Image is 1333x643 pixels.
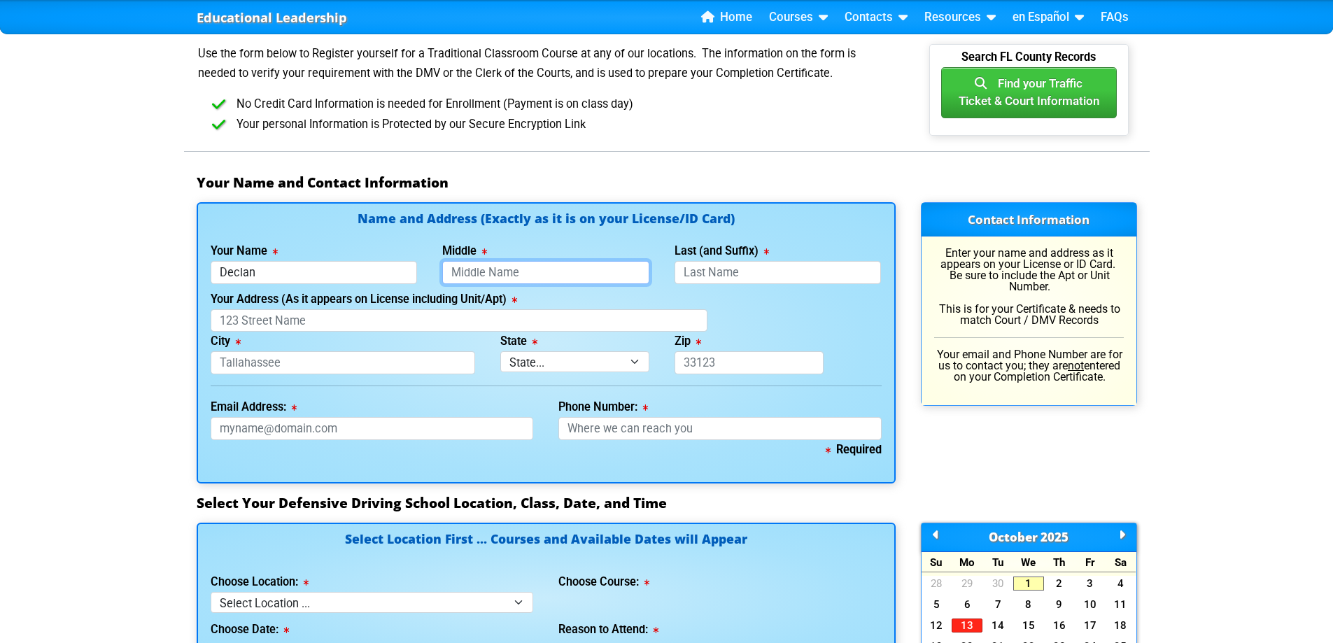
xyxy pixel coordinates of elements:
input: 33123 [675,351,824,374]
a: 14 [982,619,1013,633]
a: 16 [1044,619,1075,633]
b: Required [826,443,882,456]
p: Use the form below to Register yourself for a Traditional Classroom Course at any of our location... [197,44,896,83]
label: City [211,336,241,347]
label: Choose Date: [211,624,289,635]
label: Last (and Suffix) [675,246,769,257]
h3: Your Name and Contact Information [197,174,1137,191]
a: 28 [922,577,952,591]
a: 13 [952,619,982,633]
h4: Select Location First ... Courses and Available Dates will Appear [211,533,882,562]
a: Courses [763,7,833,28]
a: 8 [1013,598,1044,612]
h4: Name and Address (Exactly as it is on your License/ID Card) [211,213,882,225]
div: We [1013,552,1044,572]
label: State [500,336,537,347]
li: Your personal Information is Protected by our Secure Encryption Link [219,115,896,135]
a: 29 [952,577,982,591]
a: 7 [982,598,1013,612]
button: Find your TrafficTicket & Court Information [941,67,1117,118]
div: Sa [1106,552,1136,572]
a: FAQs [1095,7,1134,28]
label: Choose Location: [211,577,309,588]
a: 9 [1044,598,1075,612]
a: 10 [1075,598,1106,612]
a: 2 [1044,577,1075,591]
a: 12 [922,619,952,633]
input: Middle Name [442,261,649,284]
input: Last Name [675,261,882,284]
a: 17 [1075,619,1106,633]
b: Search FL County Records [961,50,1096,75]
a: en Español [1007,7,1089,28]
label: Your Name [211,246,278,257]
label: Middle [442,246,487,257]
a: 5 [922,598,952,612]
div: Fr [1075,552,1106,572]
div: Th [1044,552,1075,572]
p: Enter your name and address as it appears on your License or ID Card. Be sure to include the Apt ... [934,248,1124,326]
span: October [989,529,1038,545]
h3: Contact Information [922,203,1136,236]
span: 2025 [1041,529,1068,545]
input: Tallahassee [211,351,476,374]
a: Home [696,7,758,28]
a: 18 [1106,619,1136,633]
div: Su [922,552,952,572]
u: not [1068,359,1084,372]
a: 6 [952,598,982,612]
a: 11 [1106,598,1136,612]
div: Mo [952,552,982,572]
a: Resources [919,7,1001,28]
a: 30 [982,577,1013,591]
h3: Select Your Defensive Driving School Location, Class, Date, and Time [197,495,1137,511]
div: Tu [982,552,1013,572]
input: 123 Street Name [211,309,707,332]
label: Email Address: [211,402,297,413]
p: Your email and Phone Number are for us to contact you; they are entered on your Completion Certif... [934,349,1124,383]
a: 1 [1013,577,1044,591]
a: Contacts [839,7,913,28]
input: myname@domain.com [211,417,534,440]
a: 4 [1106,577,1136,591]
label: Zip [675,336,701,347]
label: Reason to Attend: [558,624,658,635]
input: First Name [211,261,418,284]
label: Choose Course: [558,577,649,588]
label: Your Address (As it appears on License including Unit/Apt) [211,294,517,305]
li: No Credit Card Information is needed for Enrollment (Payment is on class day) [219,94,896,115]
label: Phone Number: [558,402,648,413]
a: 3 [1075,577,1106,591]
input: Where we can reach you [558,417,882,440]
a: Educational Leadership [197,6,347,29]
a: 15 [1013,619,1044,633]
